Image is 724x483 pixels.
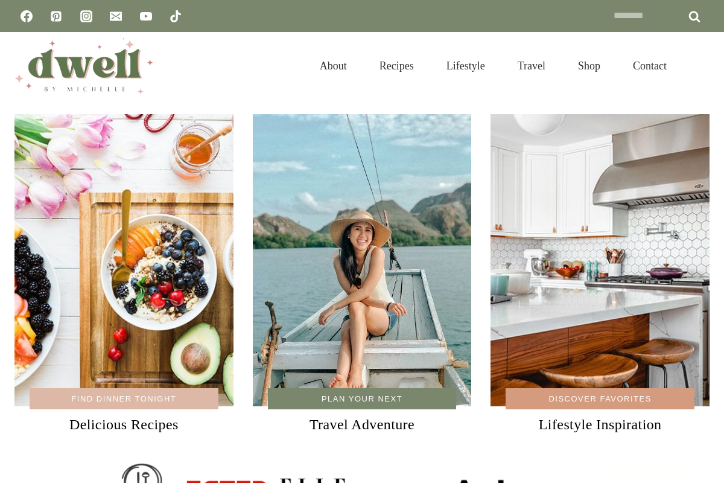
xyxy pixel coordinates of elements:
a: Contact [617,45,683,87]
a: Email [104,4,128,28]
a: TikTok [164,4,188,28]
a: Lifestyle [430,45,501,87]
a: Pinterest [44,4,68,28]
button: View Search Form [689,56,710,76]
img: DWELL by michelle [14,38,153,94]
nav: Primary Navigation [303,45,683,87]
a: Recipes [363,45,430,87]
a: Shop [562,45,617,87]
a: Instagram [74,4,98,28]
a: Travel [501,45,562,87]
a: YouTube [134,4,158,28]
a: Facebook [14,4,39,28]
a: About [303,45,363,87]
